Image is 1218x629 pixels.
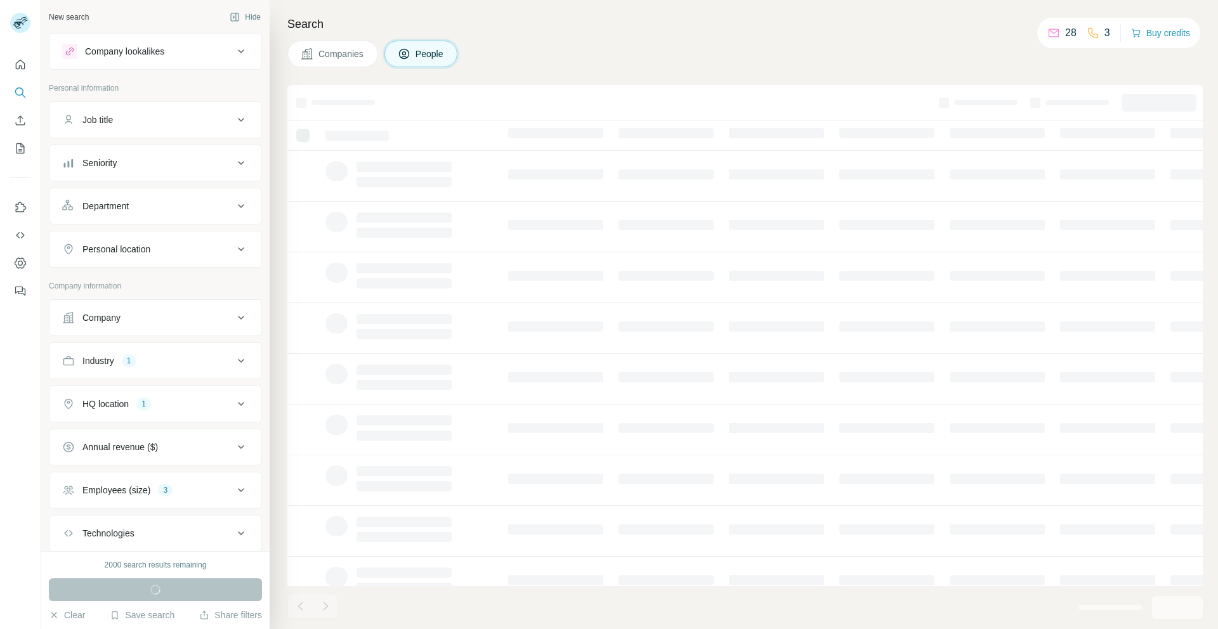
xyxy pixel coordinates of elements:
button: Dashboard [10,252,30,275]
div: Annual revenue ($) [82,441,158,453]
button: Use Surfe on LinkedIn [10,196,30,219]
button: Share filters [199,609,262,621]
button: Buy credits [1131,24,1190,42]
button: Job title [49,105,261,135]
div: Department [82,200,129,212]
div: Company [82,311,121,324]
h4: Search [287,15,1203,33]
button: Search [10,81,30,104]
button: Clear [49,609,85,621]
button: Use Surfe API [10,224,30,247]
button: Hide [221,8,270,27]
button: Technologies [49,518,261,548]
button: Save search [110,609,174,621]
button: Feedback [10,280,30,302]
div: Job title [82,113,113,126]
div: Personal location [82,243,150,256]
button: Employees (size)3 [49,475,261,505]
button: Company lookalikes [49,36,261,67]
span: Companies [318,48,365,60]
button: Quick start [10,53,30,76]
button: My lists [10,137,30,160]
div: Technologies [82,527,134,540]
button: Personal location [49,234,261,264]
button: Department [49,191,261,221]
button: Annual revenue ($) [49,432,261,462]
div: HQ location [82,398,129,410]
div: Industry [82,354,114,367]
p: 3 [1104,25,1110,41]
div: Employees (size) [82,484,150,496]
p: Company information [49,280,262,292]
div: Company lookalikes [85,45,164,58]
div: 1 [122,355,136,366]
span: People [416,48,445,60]
button: Industry1 [49,346,261,376]
div: 1 [136,398,151,410]
p: Personal information [49,82,262,94]
button: Company [49,302,261,333]
div: New search [49,11,89,23]
div: 2000 search results remaining [105,559,207,571]
div: 3 [158,484,173,496]
button: Seniority [49,148,261,178]
button: Enrich CSV [10,109,30,132]
div: Seniority [82,157,117,169]
button: HQ location1 [49,389,261,419]
p: 28 [1065,25,1077,41]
